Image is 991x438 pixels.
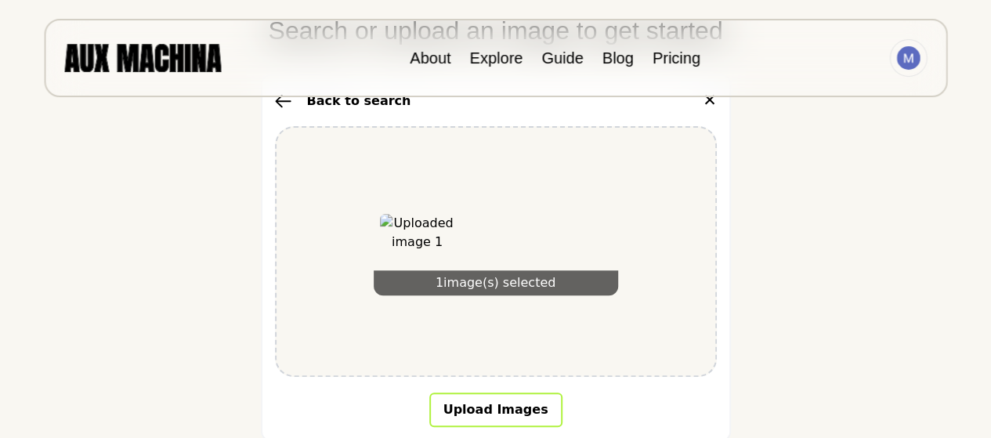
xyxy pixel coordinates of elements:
[602,49,634,67] a: Blog
[410,49,450,67] a: About
[380,214,455,289] img: Uploaded image 1
[429,393,562,427] button: Upload Images
[541,49,583,67] a: Guide
[896,46,920,70] img: Avatar
[653,49,700,67] a: Pricing
[469,49,523,67] a: Explore
[64,44,221,71] img: AUX MACHINA
[374,270,618,295] div: 1 image(s) selected
[703,89,717,114] button: ✕
[275,92,411,110] button: Back to search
